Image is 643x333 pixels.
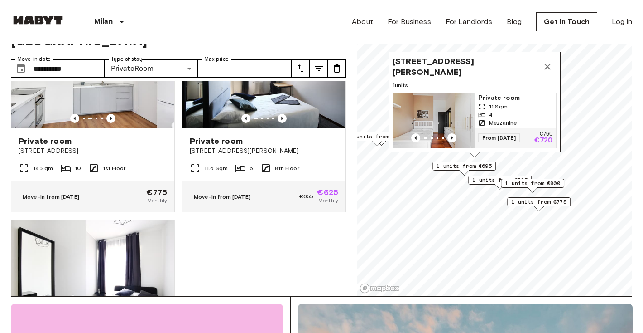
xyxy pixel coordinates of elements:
div: Map marker [350,132,413,146]
img: Marketing picture of unit IT-14-110-001-002 [11,220,174,329]
img: Marketing picture of unit IT-14-045-001-03H [393,93,475,148]
span: 1st Floor [103,164,125,172]
a: Blog [507,16,522,27]
canvas: Map [357,7,632,296]
button: tune [328,59,346,78]
p: Milan [94,16,113,27]
button: Choose date, selected date is 20 Sep 2025 [12,59,30,78]
div: PrivateRoom [105,59,198,78]
span: Private room [19,136,72,147]
span: Move-in from [DATE] [23,193,79,200]
img: Habyt [11,16,65,25]
span: 1 units from €800 [505,179,560,187]
span: 1 units from €695 [437,162,492,170]
a: Previous imagePrevious imagePrivate room[STREET_ADDRESS]14 Sqm101st FloorMove-in from [DATE]€775M... [11,19,175,212]
div: Map marker [501,179,564,193]
button: Previous image [241,114,250,123]
a: About [352,16,373,27]
span: 8th Floor [275,164,299,172]
span: €625 [317,188,338,196]
span: 4 [489,111,493,119]
label: Type of stay [111,55,143,63]
a: For Landlords [446,16,492,27]
button: Previous image [106,114,115,123]
span: Monthly [147,196,167,205]
a: For Business [388,16,431,27]
a: Log in [612,16,632,27]
button: Previous image [447,133,456,142]
button: tune [292,59,310,78]
span: [STREET_ADDRESS][PERSON_NAME] [393,56,538,78]
p: €720 [534,137,552,144]
span: 1 units from €775 [511,198,566,206]
span: 1 units from €625 [350,132,405,141]
button: tune [310,59,328,78]
span: From [DATE] [478,133,520,142]
label: Move-in date [17,55,51,63]
div: Map marker [432,162,496,176]
span: 1 units from €705 [472,176,528,184]
button: Previous image [278,114,287,123]
span: 11.6 Sqm [204,164,228,172]
a: Marketing picture of unit IT-14-105-001-001Previous imagePrevious imagePrivate room[STREET_ADDRES... [182,19,346,212]
span: €655 [299,192,314,201]
span: Monthly [318,196,338,205]
a: Marketing picture of unit IT-14-045-001-03HPrevious imagePrevious imagePrivate room11 Sqm4Mezzani... [393,93,557,148]
span: Private room [190,136,243,147]
div: Map marker [468,176,532,190]
span: Mezzanine [489,119,517,127]
span: 14 Sqm [33,164,53,172]
span: 10 [75,164,81,172]
span: Private room [478,93,552,103]
div: Map marker [389,52,561,157]
label: Max price [204,55,229,63]
span: [STREET_ADDRESS][PERSON_NAME] [190,147,338,156]
a: Get in Touch [536,12,597,31]
span: 11 Sqm [489,103,508,111]
button: Previous image [411,133,420,142]
p: €760 [539,132,552,137]
button: Previous image [70,114,79,123]
a: Mapbox logo [360,283,399,294]
div: Map marker [507,197,571,211]
span: €775 [146,188,167,196]
span: [STREET_ADDRESS] [19,147,167,156]
div: Map marker [345,132,409,146]
span: 1 units [393,81,557,89]
span: Move-in from [DATE] [194,193,250,200]
span: 6 [250,164,253,172]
